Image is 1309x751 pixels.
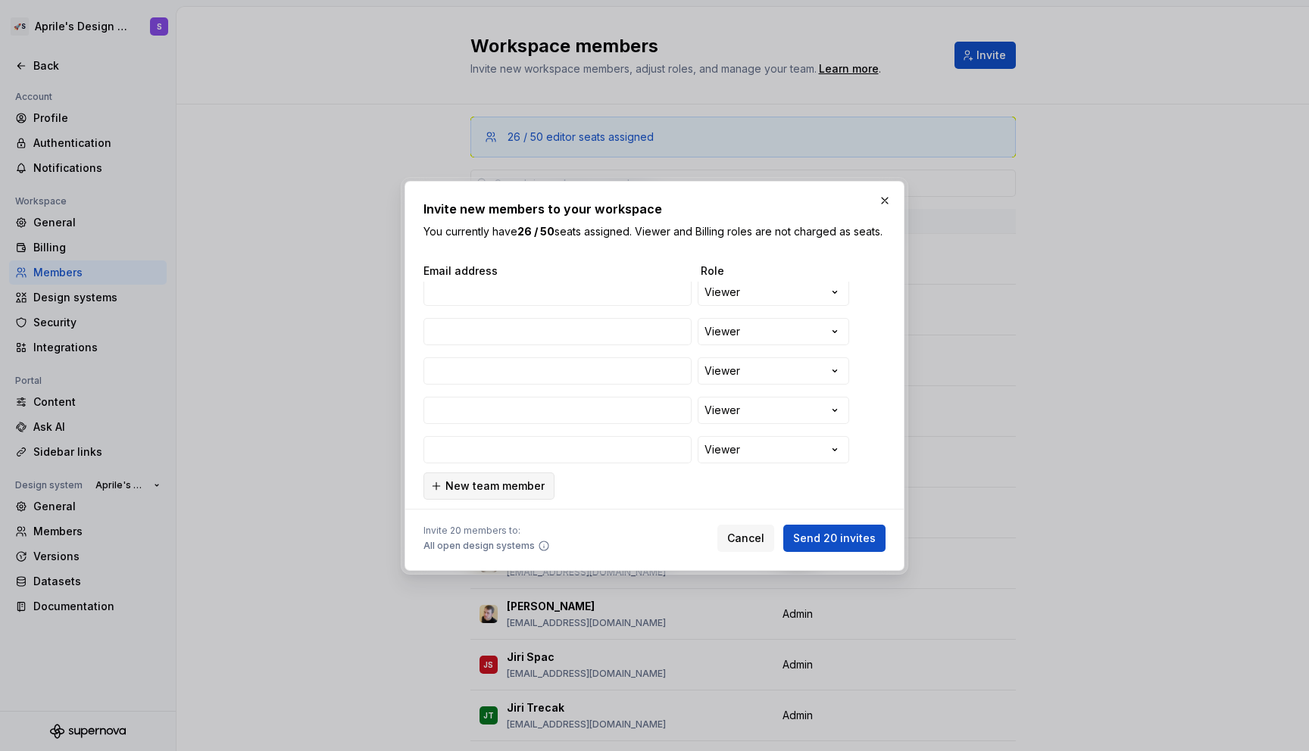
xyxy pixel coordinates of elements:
span: All open design systems [423,540,535,552]
button: New team member [423,472,555,500]
b: 26 / 50 [517,225,555,238]
span: Send 20 invites [793,531,876,546]
span: Invite 20 members to: [423,525,550,537]
span: New team member [445,478,545,494]
button: Send 20 invites [783,525,886,552]
span: Cancel [727,531,764,546]
h2: Invite new members to your workspace [423,200,886,218]
span: Role [701,263,852,279]
span: Email address [423,263,695,279]
p: You currently have seats assigned. Viewer and Billing roles are not charged as seats. [423,224,886,239]
button: Cancel [717,525,774,552]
